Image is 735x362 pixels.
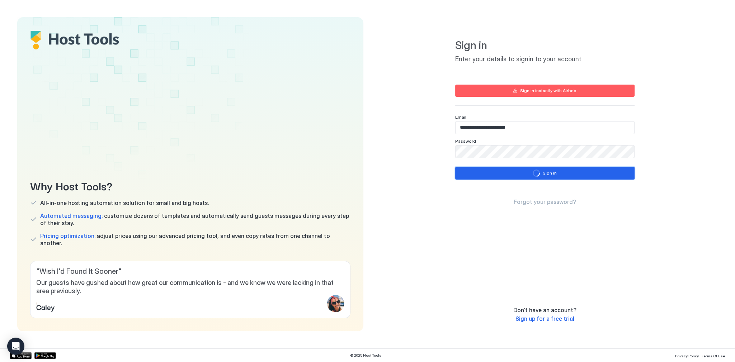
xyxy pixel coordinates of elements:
a: Forgot your password? [514,198,576,206]
div: Sign in instantly with Airbnb [520,87,576,94]
span: All-in-one hosting automation solution for small and big hosts. [40,199,209,206]
span: Terms Of Use [702,354,725,358]
span: © 2025 Host Tools [350,353,381,358]
span: " Wish I'd Found It Sooner " [36,267,344,276]
a: Terms Of Use [702,352,725,359]
span: adjust prices using our advanced pricing tool, and even copy rates from one channel to another. [40,232,350,247]
span: Don't have an account? [513,306,576,314]
div: Sign in [543,170,557,176]
a: Google Play Store [34,352,56,359]
span: Privacy Policy [675,354,699,358]
button: loadingSign in [455,167,635,180]
button: Sign in instantly with Airbnb [455,85,635,97]
input: Input Field [456,122,634,134]
a: Privacy Policy [675,352,699,359]
span: Password [455,138,476,144]
div: profile [327,295,344,312]
span: Enter your details to signin to your account [455,55,635,63]
span: Email [455,114,466,120]
span: Caley [36,301,55,312]
a: App Store [10,352,32,359]
div: Open Intercom Messenger [7,338,24,355]
span: Our guests have gushed about how great our communication is - and we know we were lacking in that... [36,279,344,295]
input: Input Field [456,146,634,158]
span: Sign in [455,39,635,52]
a: Sign up for a free trial [515,315,574,323]
span: customize dozens of templates and automatically send guests messages during every step of their s... [40,212,350,227]
span: Why Host Tools? [30,177,350,194]
div: loading [533,170,540,177]
span: Automated messaging: [40,212,103,219]
span: Pricing optimization: [40,232,95,239]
